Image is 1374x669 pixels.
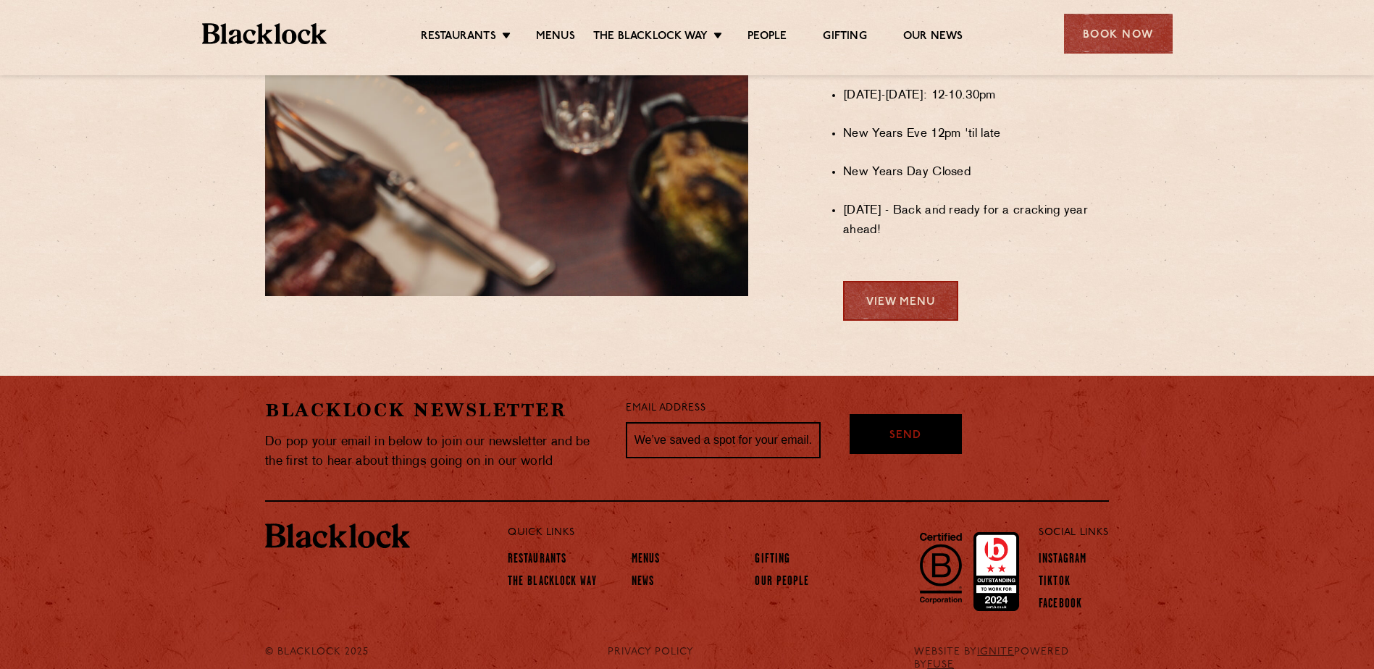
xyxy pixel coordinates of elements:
a: Facebook [1039,597,1082,613]
a: Menus [632,552,661,568]
img: BL_Textured_Logo-footer-cropped.svg [265,523,410,548]
input: We’ve saved a spot for your email... [626,422,821,458]
img: Accred_2023_2star.png [973,532,1019,612]
p: Quick Links [508,523,991,542]
span: Send [889,428,921,445]
a: Our News [903,30,963,46]
img: B-Corp-Logo-Black-RGB.svg [911,524,971,611]
li: New Years Eve 12pm 'til late [843,125,1109,144]
label: Email Address [626,400,705,417]
a: Restaurants [421,30,496,46]
a: View Menu [843,281,958,321]
a: Menus [536,30,575,46]
li: New Years Day Closed [843,163,1109,182]
a: News [632,575,654,591]
a: The Blacklock Way [593,30,708,46]
a: IGNITE [977,647,1014,657]
p: Do pop your email in below to join our newsletter and be the first to hear about things going on ... [265,432,604,471]
img: BL_Textured_Logo-footer-cropped.svg [202,23,327,44]
li: [DATE]-[DATE]: 12-10.30pm [843,86,1109,106]
a: TikTok [1039,575,1071,591]
h2: Blacklock Newsletter [265,397,604,423]
a: People [747,30,787,46]
a: Restaurants [508,552,566,568]
a: PRIVACY POLICY [608,646,694,659]
div: Book Now [1064,14,1173,54]
a: Gifting [823,30,866,46]
p: Social Links [1039,523,1109,542]
a: The Blacklock Way [508,575,597,591]
a: Instagram [1039,552,1086,568]
a: Gifting [755,552,790,568]
li: [DATE] - Back and ready for a cracking year ahead! [843,201,1109,240]
a: Our People [755,575,809,591]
